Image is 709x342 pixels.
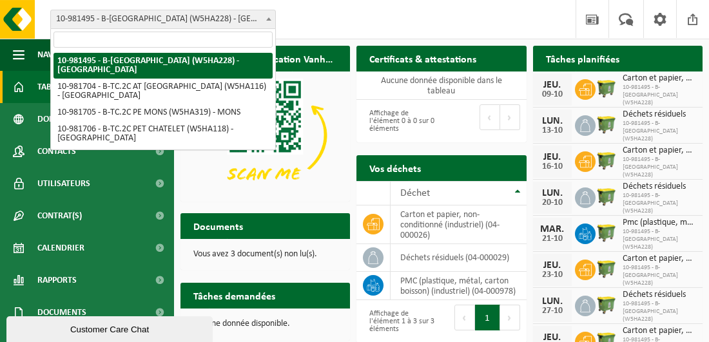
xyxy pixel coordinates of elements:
[37,103,136,135] span: Données de l'entrepr...
[356,155,434,180] h2: Vos déchets
[539,296,565,307] div: LUN.
[623,156,696,179] span: 10-981495 - B-[GEOGRAPHIC_DATA] (W5HA228)
[53,121,273,147] li: 10-981706 - B-TC.2C PET CHATELET (W5HA118) - [GEOGRAPHIC_DATA]
[475,305,500,330] button: 1
[6,314,215,342] iframe: chat widget
[500,305,520,330] button: Next
[539,224,565,234] div: MAR.
[596,113,617,135] img: WB-1100-HPE-GN-51
[596,77,617,99] img: WB-1100-HPE-GN-51
[37,39,84,71] span: Navigation
[539,307,565,316] div: 27-10
[363,103,435,139] div: Affichage de l'élément 0 à 0 sur 0 éléments
[37,71,107,103] span: Tableau de bord
[623,182,696,192] span: Déchets résiduels
[363,303,435,339] div: Affichage de l'élément 1 à 3 sur 3 éléments
[500,104,520,130] button: Next
[596,222,617,243] img: WB-1100-HPE-GN-51
[193,319,337,328] p: Aucune donnée disponible.
[539,116,565,126] div: LUN.
[539,198,565,207] div: 20-10
[539,271,565,280] div: 23-10
[454,305,475,330] button: Previous
[356,71,526,100] td: Aucune donnée disponible dans le tableau
[539,162,565,171] div: 16-10
[37,135,76,167] span: Contacts
[623,290,696,300] span: Déchets résiduels
[623,192,696,215] span: 10-981495 - B-[GEOGRAPHIC_DATA] (W5HA228)
[596,185,617,207] img: WB-1100-HPE-GN-51
[53,104,273,121] li: 10-981705 - B-TC.2C PE MONS (W5HA319) - MONS
[596,258,617,280] img: WB-1100-HPE-GN-51
[539,260,565,271] div: JEU.
[37,200,82,232] span: Contrat(s)
[596,149,617,171] img: WB-1100-HPE-GN-51
[356,46,489,71] h2: Certificats & attestations
[37,264,77,296] span: Rapports
[37,167,90,200] span: Utilisateurs
[623,109,696,120] span: Déchets résiduels
[193,250,337,259] p: Vous avez 3 document(s) non lu(s).
[539,188,565,198] div: LUN.
[37,296,86,328] span: Documents
[50,10,276,29] span: 10-981495 - B-ST GARE MARCHIENNE AU PONT (W5HA228) - MARCHIENNE-AU-PONT
[623,254,696,264] span: Carton et papier, non-conditionné (industriel)
[53,79,273,104] li: 10-981704 - B-TC.2C AT [GEOGRAPHIC_DATA] (W5HA116) - [GEOGRAPHIC_DATA]
[623,146,696,156] span: Carton et papier, non-conditionné (industriel)
[539,80,565,90] div: JEU.
[623,73,696,84] span: Carton et papier, non-conditionné (industriel)
[623,228,696,251] span: 10-981495 - B-[GEOGRAPHIC_DATA] (W5HA228)
[539,234,565,243] div: 21-10
[37,232,84,264] span: Calendrier
[623,326,696,336] span: Carton et papier, non-conditionné (industriel)
[51,10,275,28] span: 10-981495 - B-ST GARE MARCHIENNE AU PONT (W5HA228) - MARCHIENNE-AU-PONT
[623,300,696,323] span: 10-981495 - B-[GEOGRAPHIC_DATA] (W5HA228)
[623,84,696,107] span: 10-981495 - B-[GEOGRAPHIC_DATA] (W5HA228)
[539,152,565,162] div: JEU.
[180,283,288,308] h2: Tâches demandées
[480,104,500,130] button: Previous
[180,213,256,238] h2: Documents
[53,53,273,79] li: 10-981495 - B-[GEOGRAPHIC_DATA] (W5HA228) - [GEOGRAPHIC_DATA]
[623,218,696,228] span: Pmc (plastique, métal, carton boisson) (industriel)
[391,205,526,244] td: carton et papier, non-conditionné (industriel) (04-000026)
[400,188,430,198] span: Déchet
[623,264,696,287] span: 10-981495 - B-[GEOGRAPHIC_DATA] (W5HA228)
[391,244,526,272] td: déchets résiduels (04-000029)
[623,120,696,143] span: 10-981495 - B-[GEOGRAPHIC_DATA] (W5HA228)
[596,294,617,316] img: WB-1100-HPE-GN-51
[539,90,565,99] div: 09-10
[391,272,526,300] td: PMC (plastique, métal, carton boisson) (industriel) (04-000978)
[533,46,632,71] h2: Tâches planifiées
[539,126,565,135] div: 13-10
